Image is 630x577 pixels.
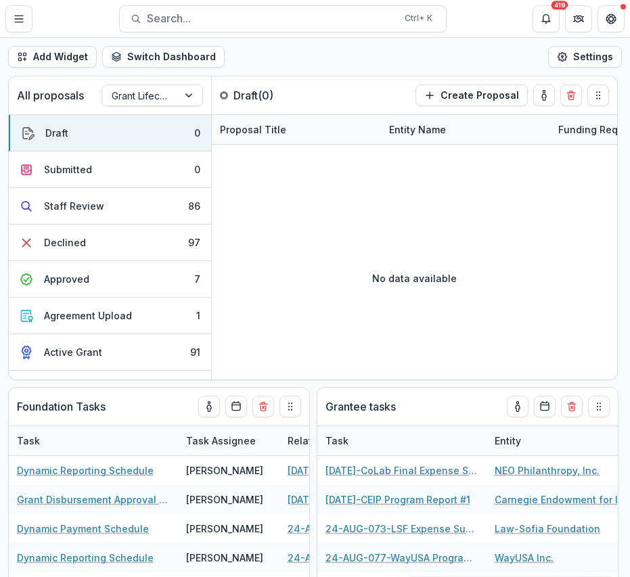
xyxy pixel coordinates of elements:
a: 24-AUG-077-WayUSA Program Report #2 [325,551,478,565]
button: Agreement Upload1 [9,298,211,334]
div: Related Proposal [279,426,449,455]
a: NEO Philanthropy, Inc. [495,463,600,478]
a: [DATE]-CEIP Program Report #1 [325,492,470,507]
a: Dynamic Payment Schedule [17,522,149,536]
a: 24-AUG-073-LSF Expense Summary #3 [325,522,478,536]
button: Notifications [533,5,560,32]
div: Active Grant [44,345,102,359]
button: Submitted0 [9,152,211,188]
div: [PERSON_NAME] [186,492,263,507]
div: Task [9,434,48,448]
a: 24-AUG-053-BRN | Graduate Research Cooperation Project 2.0 [288,551,441,565]
p: All proposals [17,87,84,103]
button: toggle-assigned-to-me [198,396,220,417]
button: Drag [588,396,610,417]
div: 419 [552,1,568,10]
button: Active Grant91 [9,334,211,371]
div: Entity Name [381,115,550,144]
button: Delete card [560,85,582,106]
a: WayUSA Inc. [495,551,554,565]
div: Related Proposal [279,434,377,448]
div: Agreement Upload [44,308,132,323]
div: Task Assignee [178,426,279,455]
div: Task Assignee [178,434,264,448]
a: Dynamic Reporting Schedule [17,463,154,478]
div: Proposal Title [212,115,381,144]
div: 97 [188,235,200,250]
div: 0 [194,162,200,177]
div: [PERSON_NAME] [186,463,263,478]
span: Search... [147,12,397,25]
div: [PERSON_NAME] [186,551,263,565]
button: Approved7 [9,261,211,298]
a: Dynamic Reporting Schedule [17,551,154,565]
button: Create Proposal [415,85,528,106]
button: Calendar [534,396,556,417]
button: Drag [279,396,301,417]
p: Foundation Tasks [17,398,106,415]
button: Drag [587,85,609,106]
button: Draft0 [9,115,211,152]
div: 0 [194,126,200,140]
div: Entity [487,434,529,448]
div: Entity Name [381,122,454,137]
a: [DATE]-PM | Papers’ Funnel: From the Emigrant Community Media to the Commercial Client Stream [288,492,441,507]
button: Settings [548,46,622,68]
a: Grant Disbursement Approval Form [17,492,170,507]
div: 86 [188,199,200,213]
div: Ctrl + K [402,11,435,26]
button: Switch Dashboard [102,46,225,68]
a: Law-Sofia Foundation [495,522,600,536]
p: Grantee tasks [325,398,396,415]
p: No data available [372,271,457,285]
a: [DATE]-PM | Papers’ Funnel: From the Emigrant Community Media to the Commercial Client Stream [288,463,441,478]
button: Add Widget [8,46,97,68]
button: toggle-assigned-to-me [533,85,555,106]
div: Task [9,426,178,455]
div: 1 [196,308,200,323]
div: 7 [194,272,200,286]
a: [DATE]-CoLab Final Expense Summary [325,463,478,478]
div: Proposal Title [212,122,294,137]
button: toggle-assigned-to-me [507,396,528,417]
div: Declined [44,235,86,250]
button: Calendar [225,396,247,417]
div: Task [317,434,357,448]
button: Get Help [598,5,625,32]
div: Task [317,426,487,455]
button: Toggle Menu [5,5,32,32]
button: Partners [565,5,592,32]
button: Delete card [252,396,274,417]
p: Draft ( 0 ) [233,87,335,103]
a: 24-AUG-053-BRN | Graduate Research Cooperation Project 2.0 [288,522,441,536]
button: Delete card [561,396,583,417]
div: Submitted [44,162,92,177]
button: Declined97 [9,225,211,261]
button: Search... [119,5,447,32]
div: [PERSON_NAME] [186,522,263,536]
div: Staff Review [44,199,104,213]
div: Draft [45,126,68,140]
div: 91 [190,345,200,359]
button: Staff Review86 [9,188,211,225]
div: Approved [44,272,89,286]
